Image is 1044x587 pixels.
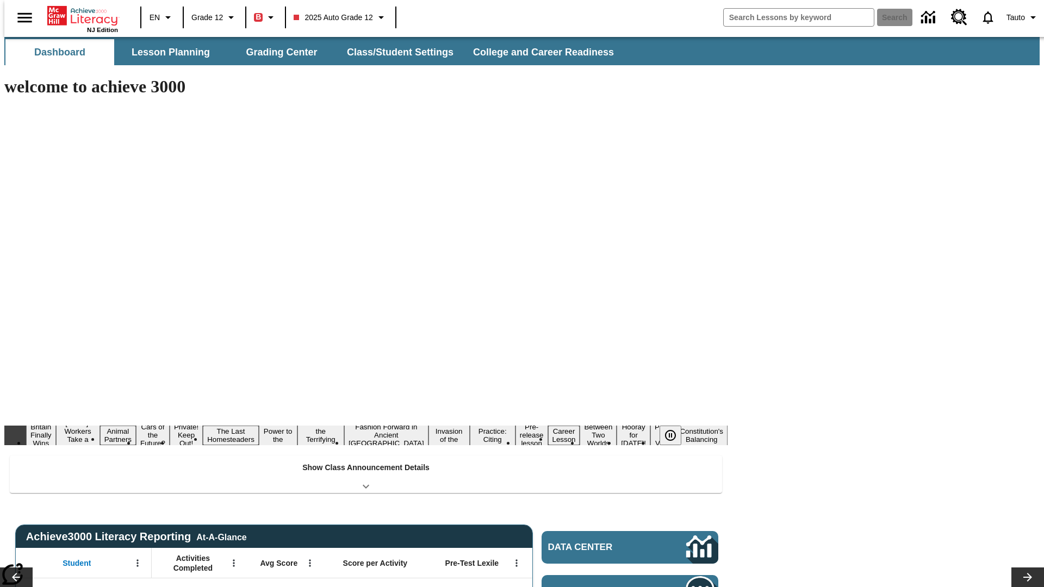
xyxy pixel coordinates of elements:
input: search field [724,9,874,26]
span: EN [150,12,160,23]
button: Slide 4 Cars of the Future? [136,421,170,449]
button: Open Menu [508,555,525,571]
span: Score per Activity [343,558,408,568]
button: Slide 5 Private! Keep Out! [170,421,203,449]
button: Open side menu [9,2,41,34]
button: Slide 9 Fashion Forward in Ancient Rome [344,421,428,449]
p: Show Class Announcement Details [302,462,430,473]
button: Dashboard [5,39,114,65]
button: Slide 3 Animal Partners [100,426,136,445]
span: Activities Completed [157,553,229,573]
button: Grade: Grade 12, Select a grade [187,8,242,27]
button: Slide 15 Hooray for Constitution Day! [617,421,650,449]
button: Slide 8 Attack of the Terrifying Tomatoes [297,417,344,453]
a: Data Center [542,531,718,564]
button: Open Menu [226,555,242,571]
div: Pause [660,426,692,445]
button: College and Career Readiness [464,39,623,65]
button: Slide 1 Britain Finally Wins [26,421,56,449]
span: Pre-Test Lexile [445,558,499,568]
a: Resource Center, Will open in new tab [944,3,974,32]
div: At-A-Glance [196,530,246,542]
div: Home [47,4,118,33]
span: Student [63,558,91,568]
button: Grading Center [227,39,336,65]
button: Slide 14 Between Two Worlds [580,421,617,449]
a: Notifications [974,3,1002,32]
button: Boost Class color is red. Change class color [250,8,282,27]
span: 2025 Auto Grade 12 [294,12,372,23]
span: B [256,10,261,24]
div: SubNavbar [4,37,1040,65]
div: Show Class Announcement Details [10,455,722,493]
a: Home [47,5,118,27]
span: Grade 12 [191,12,223,23]
span: NJ Edition [87,27,118,33]
span: Tauto [1006,12,1025,23]
button: Class/Student Settings [338,39,462,65]
button: Open Menu [129,555,146,571]
button: Pause [660,426,681,445]
span: Achieve3000 Literacy Reporting [26,530,247,543]
div: SubNavbar [4,39,624,65]
button: Language: EN, Select a language [145,8,179,27]
button: Slide 16 Point of View [650,421,675,449]
button: Slide 2 Labor Day: Workers Take a Stand [56,417,100,453]
button: Slide 7 Solar Power to the People [259,417,297,453]
button: Lesson Planning [116,39,225,65]
h1: welcome to achieve 3000 [4,77,728,97]
button: Slide 13 Career Lesson [548,426,580,445]
span: Data Center [548,542,650,553]
span: Avg Score [260,558,297,568]
button: Slide 6 The Last Homesteaders [203,426,259,445]
button: Slide 12 Pre-release lesson [515,421,548,449]
button: Slide 17 The Constitution's Balancing Act [675,417,728,453]
button: Lesson carousel, Next [1011,567,1044,587]
button: Open Menu [302,555,318,571]
a: Data Center [915,3,944,33]
button: Slide 11 Mixed Practice: Citing Evidence [470,417,515,453]
button: Profile/Settings [1002,8,1044,27]
button: Class: 2025 Auto Grade 12, Select your class [289,8,391,27]
button: Slide 10 The Invasion of the Free CD [428,417,470,453]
